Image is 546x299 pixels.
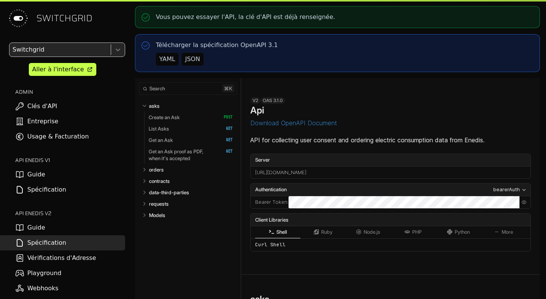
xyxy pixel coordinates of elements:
p: orders [149,166,164,173]
span: Python [455,229,470,235]
p: asks [149,102,160,109]
h1: Api [250,105,264,116]
a: data-third-parties [149,187,233,198]
div: [URL][DOMAIN_NAME] [251,167,530,179]
span: GET [218,137,233,143]
p: Models [149,212,165,219]
div: Client Libraries [251,214,530,226]
button: bearerAuth [491,186,529,194]
div: Curl Shell [251,238,530,251]
span: Ruby [321,229,333,235]
span: GET [218,149,233,154]
span: POST [218,115,233,120]
p: Vous pouvez essayer l'API, la clé d'API est déjà renseignée. [156,13,335,22]
div: Aller à l'interface [32,65,84,74]
p: data-third-parties [149,189,189,196]
p: API for collecting user consent and ordering electric consumption data from Enedis. [250,135,531,145]
span: SWITCHGRID [36,12,93,24]
p: Create an Ask [149,114,180,121]
span: GET [218,126,233,131]
a: Aller à l'interface [29,63,96,76]
label: Bearer Token [255,198,287,206]
img: Switchgrid Logo [6,6,30,30]
a: List Asks GET [149,123,233,134]
a: Create an Ask POST [149,112,233,123]
p: List Asks [149,125,169,132]
a: Get an Ask GET [149,134,233,146]
label: Server [251,154,530,166]
a: orders [149,164,233,175]
div: JSON [185,55,200,64]
a: Models [149,209,233,221]
a: Get an Ask proof as PDF, when it's accepted GET [149,146,233,164]
p: Get an Ask proof as PDF, when it's accepted [149,148,216,162]
a: requests [149,198,233,209]
h2: API ENEDIS v1 [15,156,125,164]
div: bearerAuth [493,186,520,194]
p: Télécharger la spécification OpenAPI 3.1 [156,41,278,50]
span: PHP [412,229,422,235]
a: contracts [149,175,233,187]
h2: API ENEDIS v2 [15,209,125,217]
span: Search [149,86,165,91]
button: Download OpenAPI Document [250,120,337,126]
div: OAS 3.1.0 [260,97,285,104]
button: JSON [182,53,203,66]
span: Node.js [364,229,380,235]
h2: ADMIN [15,88,125,96]
p: contracts [149,178,170,184]
p: Get an Ask [149,137,173,143]
span: Authentication [255,186,287,194]
kbd: ⌘ k [222,84,234,93]
a: asks [149,100,233,112]
button: YAML [156,53,179,66]
div: YAML [159,55,175,64]
p: requests [149,200,169,207]
div: v2 [250,97,260,104]
div: : [251,196,289,208]
span: Shell [276,229,287,235]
